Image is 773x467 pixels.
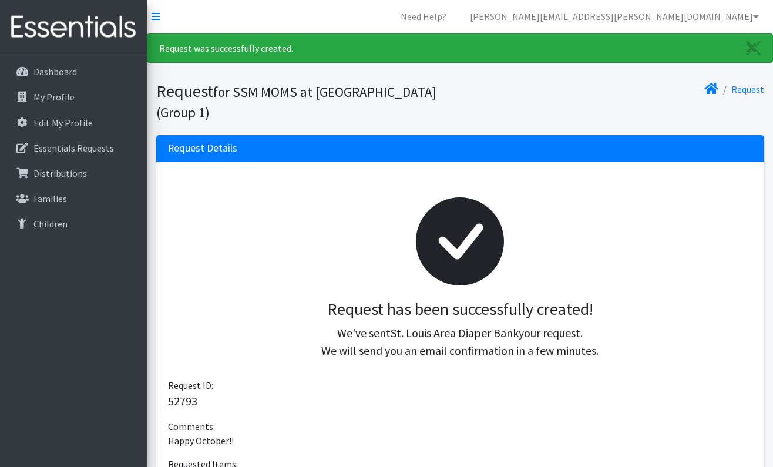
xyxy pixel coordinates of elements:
p: Families [33,193,67,204]
h1: Request [156,81,456,122]
h3: Request has been successfully created! [177,300,743,320]
a: Families [5,187,142,210]
h3: Request Details [168,142,237,154]
div: Request was successfully created. [147,33,773,63]
p: Edit My Profile [33,117,93,129]
span: Comments: [168,421,215,432]
span: St. Louis Area Diaper Bank [391,325,519,340]
a: Dashboard [5,60,142,83]
p: We've sent your request. We will send you an email confirmation in a few minutes. [177,324,743,360]
p: Essentials Requests [33,142,114,154]
p: Distributions [33,167,87,179]
a: Need Help? [391,5,456,28]
span: Request ID: [168,379,213,391]
p: Children [33,218,68,230]
a: Essentials Requests [5,136,142,160]
a: [PERSON_NAME][EMAIL_ADDRESS][PERSON_NAME][DOMAIN_NAME] [461,5,768,28]
a: My Profile [5,85,142,109]
a: Edit My Profile [5,111,142,135]
small: for SSM MOMS at [GEOGRAPHIC_DATA] (Group 1) [156,83,436,121]
p: Dashboard [33,66,77,78]
p: My Profile [33,91,75,103]
p: 52793 [168,392,752,410]
a: Distributions [5,162,142,185]
p: Happy October!! [168,434,752,448]
a: Close [735,34,772,62]
a: Request [731,83,764,95]
a: Children [5,212,142,236]
img: HumanEssentials [5,8,142,47]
